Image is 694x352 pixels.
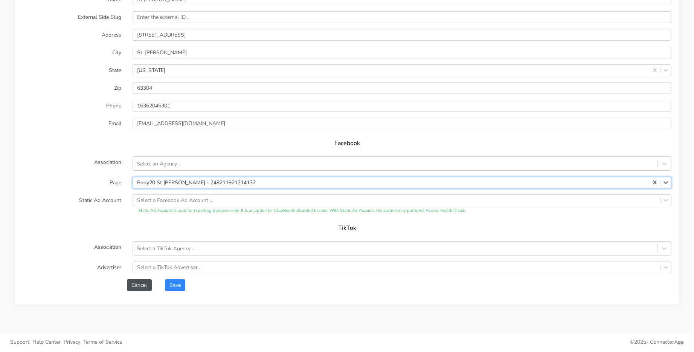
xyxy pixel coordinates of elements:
span: Terms of Service [83,338,122,346]
h5: TikTok [30,225,664,232]
label: Advertiser [17,262,127,273]
span: ConnectorApp [650,338,684,346]
label: External Side Slug [17,11,127,23]
label: Association [17,241,127,256]
input: Enter Zip .. [133,82,671,94]
label: Static Ad Account [17,194,127,214]
label: Zip [17,82,127,94]
label: Address [17,29,127,41]
div: Body20 St [PERSON_NAME] - 748211921714132 [137,179,256,187]
input: Enter Email ... [133,118,671,129]
label: City [17,47,127,58]
div: [US_STATE] [137,66,165,74]
label: Page [17,177,127,188]
label: Phone [17,100,127,112]
button: Save [165,279,185,291]
div: Select a TikTok Agency .. [137,244,194,252]
span: Help Center [32,338,61,346]
span: Privacy [64,338,80,346]
div: Select a Facebook Ad Account .. [137,196,212,204]
h5: Facebook [30,140,664,147]
input: Enter the City .. [133,47,671,58]
div: Static Ad Account is used for reporting purposes only. It is an option for ClubReady disabled bra... [133,208,671,214]
label: State [17,64,127,76]
input: Enter Address .. [133,29,671,41]
label: Email [17,118,127,129]
span: Support [10,338,29,346]
input: Enter the external ID .. [133,11,671,23]
div: Select an Agency .. [137,159,181,167]
input: Enter phone ... [133,100,671,112]
p: © 2025 - [353,338,684,346]
div: Select a TikTok Advertiser .. [137,263,201,271]
button: Cancel [127,279,151,291]
label: Association [17,156,127,171]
